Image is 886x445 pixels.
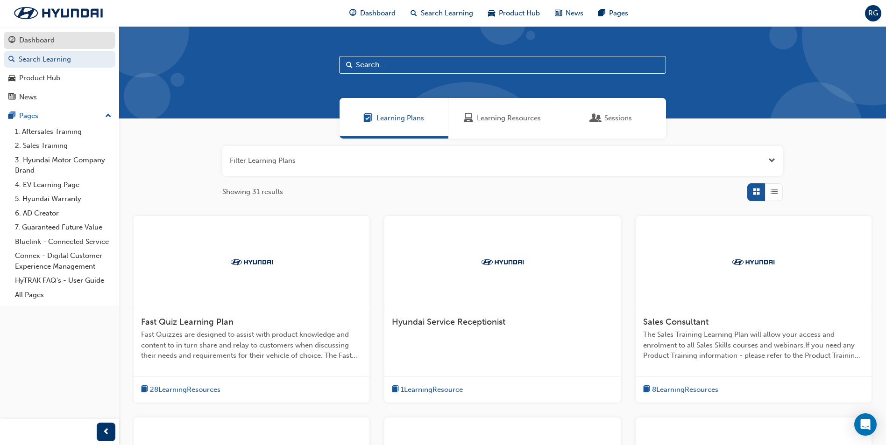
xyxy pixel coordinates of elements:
[141,384,148,396] span: book-icon
[11,153,115,178] a: 3. Hyundai Motor Company Brand
[222,187,283,197] span: Showing 31 results
[411,7,417,19] span: search-icon
[349,7,356,19] span: guage-icon
[604,113,632,124] span: Sessions
[11,235,115,249] a: Bluelink - Connected Service
[566,8,583,19] span: News
[11,288,115,302] a: All Pages
[868,8,878,19] span: RG
[141,329,362,361] span: Fast Quizzes are designed to assist with product knowledge and content to in turn share and relay...
[11,220,115,235] a: 7. Guaranteed Future Value
[643,329,864,361] span: The Sales Training Learning Plan will allow your access and enrolment to all Sales Skills courses...
[464,113,473,124] span: Learning Resources
[11,178,115,192] a: 4. EV Learning Page
[591,113,601,124] span: Sessions
[4,30,115,107] button: DashboardSearch LearningProduct HubNews
[499,8,540,19] span: Product Hub
[8,56,15,64] span: search-icon
[8,36,15,45] span: guage-icon
[11,249,115,273] a: Connex - Digital Customer Experience Management
[19,73,60,83] div: Product Hub
[481,4,547,23] a: car-iconProduct Hub
[865,5,881,21] button: RG
[477,113,541,124] span: Learning Resources
[376,113,424,124] span: Learning Plans
[360,8,396,19] span: Dashboard
[11,273,115,288] a: HyTRAK FAQ's - User Guide
[11,192,115,206] a: 5. Hyundai Warranty
[392,317,505,327] span: Hyundai Service Receptionist
[226,257,277,267] img: Trak
[477,257,528,267] img: Trak
[753,187,760,197] span: Grid
[4,51,115,68] a: Search Learning
[11,125,115,139] a: 1. Aftersales Training
[19,35,55,46] div: Dashboard
[346,60,353,70] span: Search
[547,4,591,23] a: news-iconNews
[141,317,234,327] span: Fast Quiz Learning Plan
[4,32,115,49] a: Dashboard
[141,384,220,396] button: book-icon28LearningResources
[401,384,463,395] span: 1 Learning Resource
[643,384,650,396] span: book-icon
[421,8,473,19] span: Search Learning
[5,3,112,23] img: Trak
[4,70,115,87] a: Product Hub
[728,257,779,267] img: Trak
[339,56,666,74] input: Search...
[591,4,636,23] a: pages-iconPages
[854,413,877,436] div: Open Intercom Messenger
[105,110,112,122] span: up-icon
[134,216,369,403] a: TrakFast Quiz Learning PlanFast Quizzes are designed to assist with product knowledge and content...
[11,206,115,221] a: 6. AD Creator
[488,7,495,19] span: car-icon
[8,93,15,102] span: news-icon
[609,8,628,19] span: Pages
[557,98,666,139] a: SessionsSessions
[448,98,557,139] a: Learning ResourcesLearning Resources
[636,216,872,403] a: TrakSales ConsultantThe Sales Training Learning Plan will allow your access and enrolment to all ...
[8,112,15,120] span: pages-icon
[392,384,463,396] button: book-icon1LearningResource
[363,113,373,124] span: Learning Plans
[643,317,709,327] span: Sales Consultant
[340,98,448,139] a: Learning PlansLearning Plans
[555,7,562,19] span: news-icon
[150,384,220,395] span: 28 Learning Resources
[19,111,38,121] div: Pages
[342,4,403,23] a: guage-iconDashboard
[19,92,37,103] div: News
[384,216,620,403] a: TrakHyundai Service Receptionistbook-icon1LearningResource
[392,384,399,396] span: book-icon
[598,7,605,19] span: pages-icon
[4,107,115,125] button: Pages
[103,426,110,438] span: prev-icon
[11,139,115,153] a: 2. Sales Training
[652,384,718,395] span: 8 Learning Resources
[768,155,775,166] button: Open the filter
[771,187,778,197] span: List
[643,384,718,396] button: book-icon8LearningResources
[403,4,481,23] a: search-iconSearch Learning
[8,74,15,83] span: car-icon
[4,89,115,106] a: News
